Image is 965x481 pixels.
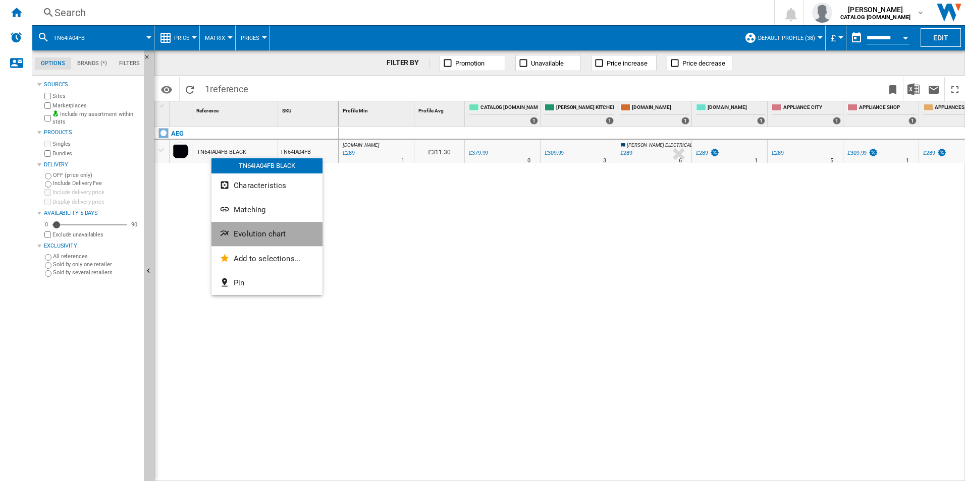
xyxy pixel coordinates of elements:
span: Pin [234,278,244,287]
button: Add to selections... [211,247,323,271]
span: Evolution chart [234,229,286,238]
button: Pin... [211,271,323,295]
span: Matching [234,205,265,214]
button: Characteristics [211,173,323,198]
span: Add to selections... [234,254,301,263]
button: Matching [211,198,323,222]
div: TN64IA04FB BLACK [211,158,323,173]
button: Evolution chart [211,222,323,246]
span: Characteristics [234,181,286,190]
